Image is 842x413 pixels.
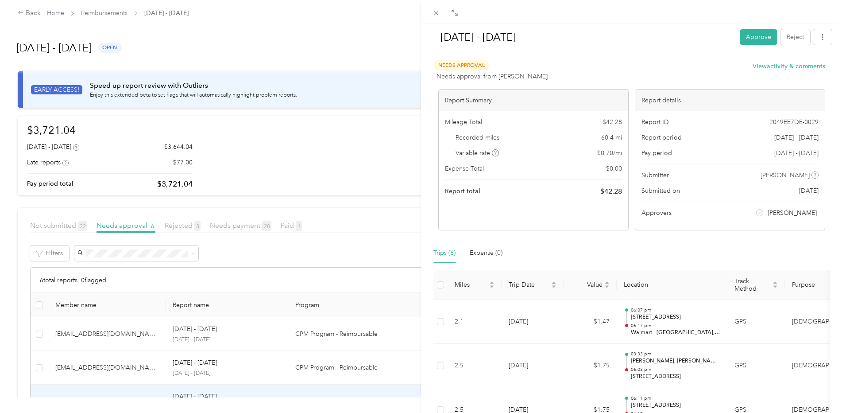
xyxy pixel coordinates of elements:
td: $1.47 [564,300,617,344]
span: Pay period [641,148,672,158]
span: caret-down [772,284,778,289]
div: Trips (6) [433,248,456,258]
div: Report Summary [439,90,628,111]
button: Viewactivity & comments [753,62,825,71]
td: GPS [727,300,785,344]
p: [STREET_ADDRESS] [631,373,720,381]
span: Expense Total [445,164,484,173]
td: GPS [727,344,785,388]
button: Approve [740,29,777,45]
p: 03:33 pm [631,351,720,357]
span: caret-up [551,280,556,285]
span: $ 0.70 / mi [597,148,622,158]
span: [PERSON_NAME] [768,208,817,218]
span: Needs Approval [433,60,489,70]
span: Value [571,281,603,288]
div: Expense (0) [470,248,502,258]
span: Track Method [734,277,771,292]
span: $ 0.00 [606,164,622,173]
td: 2.1 [448,300,502,344]
span: Report period [641,133,682,142]
h1: Sep 15 - 28, 2025 [431,27,734,48]
span: 2049EE7DE-0029 [769,117,819,127]
span: caret-down [489,284,494,289]
span: Approvers [641,208,672,218]
span: caret-up [604,280,610,285]
iframe: Everlance-gr Chat Button Frame [792,363,842,413]
span: Mileage Total [445,117,482,127]
p: [STREET_ADDRESS] [631,313,720,321]
span: caret-up [772,280,778,285]
p: 06:17 pm [631,323,720,329]
div: Report details [635,90,825,111]
span: [DATE] - [DATE] [774,133,819,142]
span: $ 42.28 [603,117,622,127]
span: Needs approval from [PERSON_NAME] [436,72,548,81]
span: Purpose [792,281,837,288]
span: Miles [455,281,487,288]
p: 06:07 pm [631,307,720,313]
span: Submitted on [641,186,680,195]
button: Reject [780,29,810,45]
td: $1.75 [564,344,617,388]
span: Report ID [641,117,669,127]
span: 60.4 mi [601,133,622,142]
span: Submitter [641,171,669,180]
th: Value [564,270,617,300]
span: [DATE] - [DATE] [774,148,819,158]
span: Variable rate [456,148,499,158]
span: [DATE] [799,186,819,195]
span: [PERSON_NAME] [761,171,810,180]
span: Recorded miles [456,133,499,142]
p: Walmart - [GEOGRAPHIC_DATA], [GEOGRAPHIC_DATA], [GEOGRAPHIC_DATA] 13069, [GEOGRAPHIC_DATA] [631,329,720,337]
td: 2.5 [448,344,502,388]
td: [DATE] [502,300,564,344]
th: Track Method [727,270,785,300]
th: Location [617,270,727,300]
span: Report total [445,187,480,196]
p: [STREET_ADDRESS] [631,401,720,409]
p: 06:03 pm [631,366,720,373]
th: Trip Date [502,270,564,300]
th: Miles [448,270,502,300]
span: caret-up [489,280,494,285]
p: [PERSON_NAME], [PERSON_NAME], NY 13069, [GEOGRAPHIC_DATA] [631,357,720,365]
span: Trip Date [509,281,549,288]
span: caret-down [604,284,610,289]
span: $ 42.28 [600,186,622,197]
td: [DATE] [502,344,564,388]
p: 06:11 pm [631,395,720,401]
span: caret-down [551,284,556,289]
